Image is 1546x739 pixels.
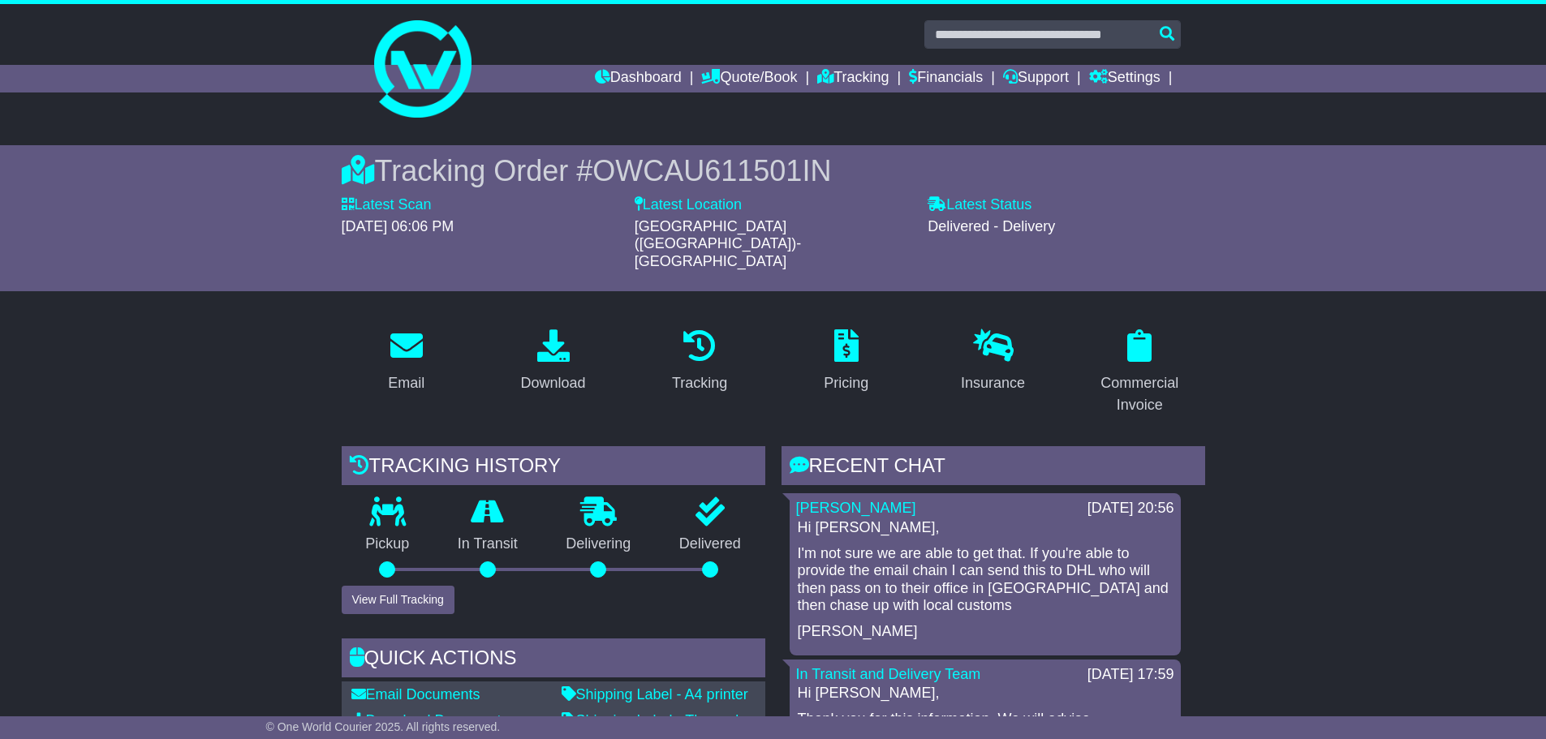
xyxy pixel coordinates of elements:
div: [DATE] 17:59 [1087,666,1174,684]
p: In Transit [433,535,542,553]
a: Commercial Invoice [1074,324,1205,422]
div: Quick Actions [342,638,765,682]
div: Tracking [672,372,727,394]
div: Pricing [824,372,868,394]
p: Delivering [542,535,656,553]
button: View Full Tracking [342,586,454,614]
a: Insurance [950,324,1036,400]
a: Quote/Book [701,65,797,92]
span: Delivered - Delivery [928,218,1055,234]
div: Email [388,372,424,394]
a: Pricing [813,324,879,400]
div: Download [520,372,585,394]
p: Hi [PERSON_NAME], [798,685,1173,702]
div: RECENT CHAT [782,446,1205,490]
a: Tracking [817,65,889,92]
span: OWCAU611501IN [592,154,831,187]
a: Shipping Label - A4 printer [562,686,748,702]
a: Email Documents [351,686,480,702]
label: Latest Scan [342,196,432,214]
label: Latest Status [928,196,1031,214]
p: Delivered [655,535,765,553]
a: Download Documents [351,712,509,728]
a: Financials [909,65,983,92]
span: [GEOGRAPHIC_DATA] ([GEOGRAPHIC_DATA])-[GEOGRAPHIC_DATA] [635,218,801,269]
a: In Transit and Delivery Team [796,666,981,682]
div: Commercial Invoice [1085,372,1195,416]
span: © One World Courier 2025. All rights reserved. [266,720,501,733]
div: Insurance [961,372,1025,394]
a: Download [510,324,596,400]
a: Support [1003,65,1069,92]
p: Pickup [342,535,434,553]
a: Dashboard [595,65,682,92]
a: Email [377,324,435,400]
div: Tracking Order # [342,153,1205,188]
span: [DATE] 06:06 PM [342,218,454,234]
p: I'm not sure we are able to get that. If you're able to provide the email chain I can send this t... [798,545,1173,615]
a: Settings [1089,65,1161,92]
a: [PERSON_NAME] [796,500,916,516]
p: Hi [PERSON_NAME], [798,519,1173,537]
div: [DATE] 20:56 [1087,500,1174,518]
p: [PERSON_NAME] [798,623,1173,641]
a: Tracking [661,324,738,400]
div: Tracking history [342,446,765,490]
label: Latest Location [635,196,742,214]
